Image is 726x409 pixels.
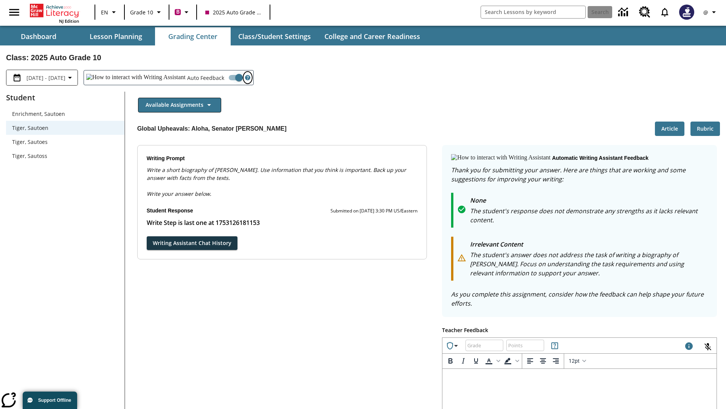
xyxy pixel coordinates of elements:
button: Class/Student Settings [232,27,317,45]
span: B [176,7,180,17]
p: Thank you for submitting your answer. Here are things that are working and some suggestions for i... [451,165,708,184]
button: Font sizes [566,354,589,367]
button: Achievements [442,338,464,353]
div: Grade: Letters, numbers, %, + and - are allowed. [465,340,503,351]
button: Support Offline [23,392,77,409]
button: Bold [444,354,457,367]
h2: Class : 2025 Auto Grade 10 [6,52,720,64]
p: Student [6,92,124,104]
button: Grade: Grade 10, Select a grade [127,5,166,19]
button: Open side menu [3,1,25,23]
a: Data Center [614,2,634,23]
button: Available Assignments [138,98,221,112]
p: Write a short biography of [PERSON_NAME]. Use information that you think is important. Back up yo... [147,166,418,182]
img: Avatar [679,5,694,20]
p: Global Upheavals: Aloha, Senator [PERSON_NAME] [137,124,287,133]
div: Points: Must be equal to or less than 25. [506,340,544,351]
span: EN [101,8,108,16]
button: Italic [457,354,470,367]
p: None [470,196,708,206]
span: Support Offline [38,398,71,403]
button: Underline [470,354,482,367]
button: Select the date range menu item [9,73,74,82]
span: 12pt [569,358,580,364]
p: Automatic writing assistant feedback [552,154,648,162]
button: Click to activate and allow voice recognition [699,338,717,356]
span: 2025 Auto Grade 10 [205,8,261,16]
button: Align center [537,354,549,367]
a: Home [30,3,79,18]
span: Tiger, Sautoes [12,138,118,146]
button: Lesson Planning [78,27,154,45]
p: Irrelevant Content [470,240,708,250]
input: search field [481,6,585,18]
div: Tiger, Sautoen [6,121,124,135]
p: Write your answer below. [147,182,418,198]
p: The student's answer does not address the task of writing a biography of [PERSON_NAME]. Focus on ... [470,250,708,278]
a: Notifications [655,2,675,22]
p: Student Response [147,207,193,215]
span: Tiger, Sautoss [12,152,118,160]
input: Points: Must be equal to or less than 25. [506,335,544,355]
div: Tiger, Sautoss [6,149,124,163]
button: Select a new avatar [675,2,699,22]
button: Article, Will open in new tab [655,122,684,136]
p: The student's response does not demonstrate any strengths as it lacks relevant content. [470,206,708,225]
div: Tiger, Sautoes [6,135,124,149]
button: Align right [549,354,562,367]
div: Text color [482,354,501,367]
p: Write Step is last one at 1753126181153 [147,218,418,227]
p: As you complete this assignment, consider how the feedback can help shape your future efforts. [451,290,708,308]
button: Open Help for Writing Assistant [242,70,253,85]
div: Home [30,2,79,24]
button: Writing Assistant Chat History [147,236,237,250]
span: Grade 10 [130,8,153,16]
img: How to interact with Writing Assistant [451,154,551,162]
p: Student Response [147,218,418,227]
svg: Collapse Date Range Filter [65,73,74,82]
img: How to interact with Writing Assistant [86,74,186,81]
p: Teacher Feedback [442,326,717,334]
span: Enrichment, Sautoen [12,110,118,118]
button: College and Career Readiness [318,27,426,45]
button: Rubric, Will open in new tab [690,122,720,136]
button: Grading Center [155,27,231,45]
input: Grade: Letters, numbers, %, + and - are allowed. [465,335,503,355]
button: Rules for Earning Points and Achievements, Will open in new tab [547,338,562,353]
div: Background color [501,354,520,367]
span: Auto Feedback [187,74,224,82]
span: @ [703,8,708,16]
div: Maximum 1000 characters Press Escape to exit toolbar and use left and right arrow keys to access ... [684,342,693,352]
button: Language: EN, Select a language [98,5,122,19]
p: Writing Prompt [147,155,418,163]
button: Align left [524,354,537,367]
button: Dashboard [1,27,76,45]
span: [DATE] - [DATE] [26,74,65,82]
p: Submitted on [DATE] 3:30 PM US/Eastern [330,207,417,215]
a: Resource Center, Will open in new tab [634,2,655,22]
button: Boost Class color is violet red. Change class color [172,5,194,19]
div: Enrichment, Sautoen [6,107,124,121]
button: Profile/Settings [699,5,723,19]
span: NJ Edition [59,18,79,24]
span: Tiger, Sautoen [12,124,118,132]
